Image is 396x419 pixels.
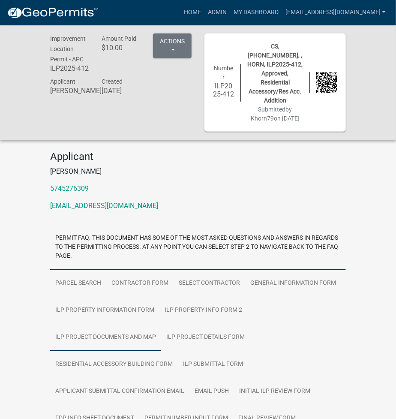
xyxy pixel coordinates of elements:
[230,4,282,21] a: My Dashboard
[102,87,140,95] h6: [DATE]
[50,184,89,193] a: 5745276309
[174,270,245,297] a: Select contractor
[50,324,161,351] a: ILP Project Documents and Map
[204,4,230,21] a: Admin
[282,4,389,21] a: [EMAIL_ADDRESS][DOMAIN_NAME]
[50,78,75,85] span: Applicant
[189,378,234,405] a: Email Push
[245,270,341,297] a: General Information Form
[50,64,89,72] h6: ILP2025-412
[159,297,247,324] a: ILP Property Info Form 2
[50,35,86,63] span: Improvement Location Permit - APC
[153,33,192,58] button: Actions
[50,351,178,378] a: Residential Accessory Building Form
[180,4,204,21] a: Home
[50,297,159,324] a: ILP Property Information Form
[102,78,123,85] span: Created
[50,166,346,177] p: [PERSON_NAME]
[50,202,158,210] a: [EMAIL_ADDRESS][DOMAIN_NAME]
[161,324,250,351] a: ILP Project Details Form
[234,378,315,405] a: Initial ILP Review Form
[50,87,89,95] h6: [PERSON_NAME]
[178,351,248,378] a: ILP Submittal Form
[50,270,106,297] a: Parcel search
[214,65,233,81] span: Number
[102,44,140,52] h6: $10.00
[213,82,234,98] h6: ILP2025-412
[50,378,189,405] a: Applicant Submittal Confirmation Email
[251,106,300,122] span: Submitted on [DATE]
[50,151,346,163] h4: Applicant
[50,225,346,270] a: Permit FAQ. This document has some of the most asked questions and answers in regards to the perm...
[106,270,174,297] a: Contractor Form
[102,35,136,42] span: Amount Paid
[248,43,303,104] span: CS, [PHONE_NUMBER], , HORN, ILP2025-412, Approved, Residential Accessory/Res Acc. Addition
[316,72,337,93] img: QR code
